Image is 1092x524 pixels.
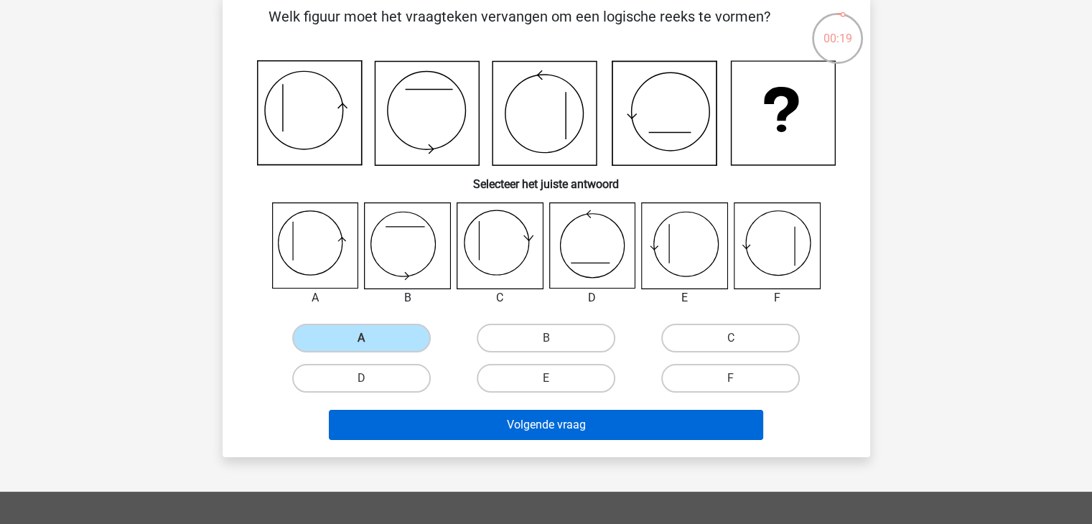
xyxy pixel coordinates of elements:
label: E [477,364,615,393]
div: D [538,289,647,307]
label: A [292,324,431,352]
button: Volgende vraag [329,410,763,440]
div: F [723,289,831,307]
div: 00:19 [811,11,864,47]
label: C [661,324,800,352]
h6: Selecteer het juiste antwoord [246,166,847,191]
label: B [477,324,615,352]
div: A [261,289,370,307]
p: Welk figuur moet het vraagteken vervangen om een logische reeks te vormen? [246,6,793,49]
div: C [446,289,554,307]
div: B [353,289,462,307]
div: E [630,289,739,307]
label: D [292,364,431,393]
label: F [661,364,800,393]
